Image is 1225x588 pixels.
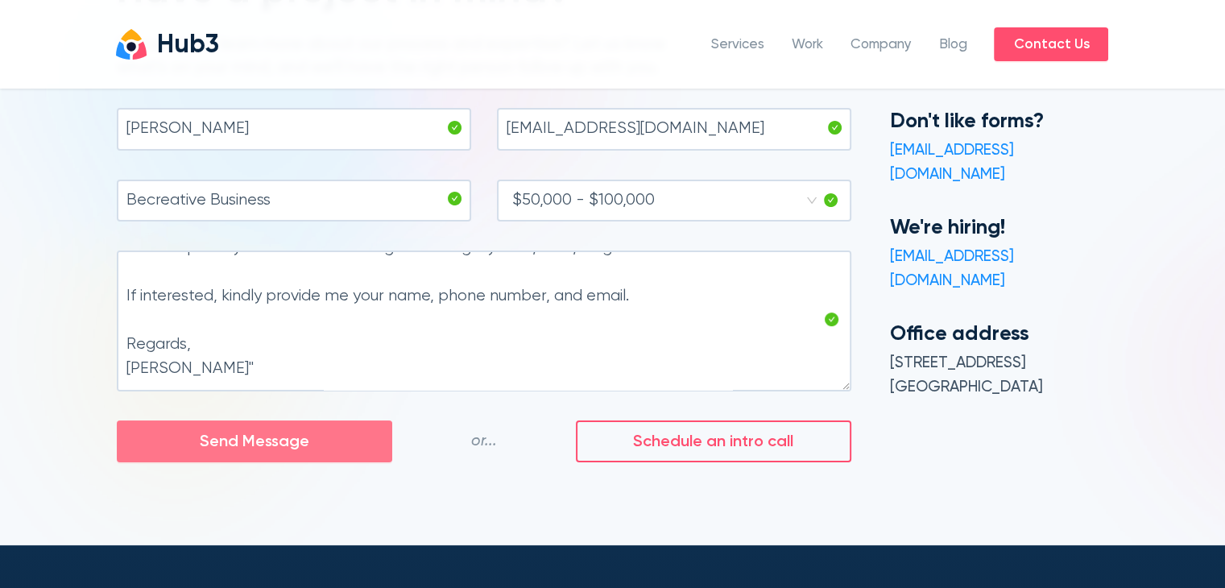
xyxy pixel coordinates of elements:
[126,118,443,140] input: Name
[126,189,443,212] input: Company Name / Website
[890,249,1014,288] a: [EMAIL_ADDRESS][DOMAIN_NAME]
[890,214,1109,242] h4: We're hiring!
[633,429,793,454] span: Schedule an intro call
[157,33,219,59] div: Hub3
[117,251,851,391] textarea: "Hi, I visited your website online and discovered that it was not showing up in any search result...
[200,429,309,454] span: Send Message
[116,29,218,59] a: Hub3
[512,181,836,221] span: $50,000 - $100,000
[824,193,838,207] span: check-circle
[117,420,392,463] button: Send Message
[507,118,823,140] input: Email
[850,35,911,56] a: Company
[576,420,851,463] button: Schedule an intro call
[938,35,966,56] a: Blog
[710,35,764,56] a: Services
[1013,34,1089,56] span: Contact Us
[890,143,1014,182] a: [EMAIL_ADDRESS][DOMAIN_NAME]
[471,429,497,453] span: or...
[890,355,1043,395] span: [STREET_ADDRESS] [GEOGRAPHIC_DATA]
[994,27,1108,61] a: Contact Us
[791,35,822,56] a: Work
[890,108,1109,135] h4: Don't like forms?
[890,321,1109,348] h4: Office address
